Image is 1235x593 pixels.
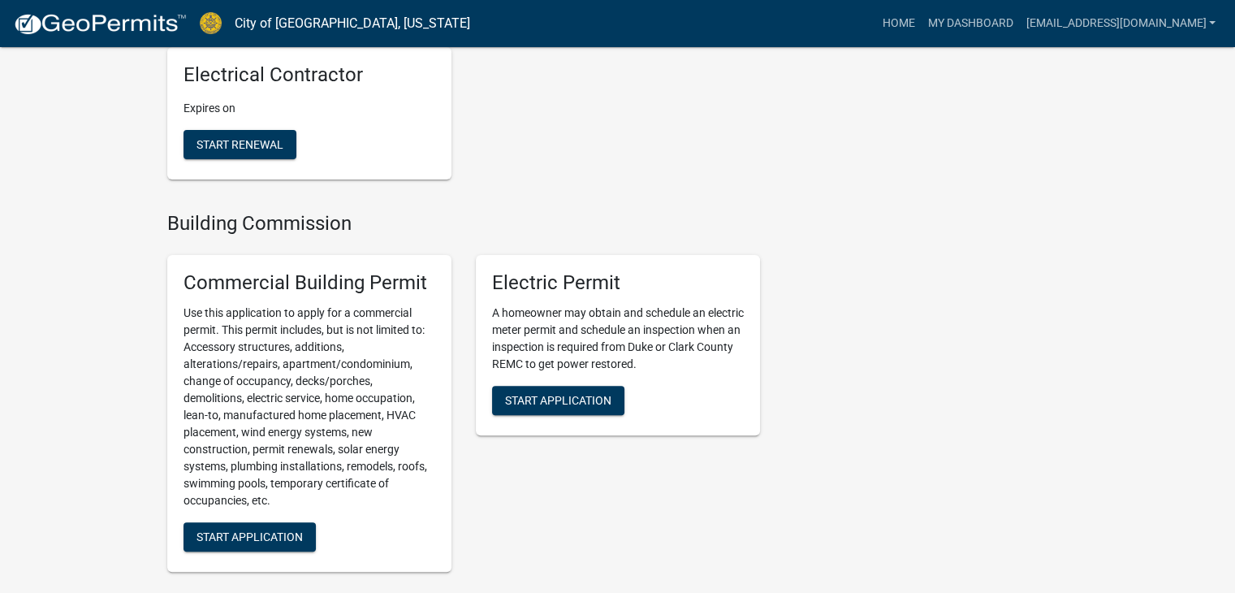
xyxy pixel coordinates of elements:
[167,212,760,236] h4: Building Commission
[492,305,744,373] p: A homeowner may obtain and schedule an electric meter permit and schedule an inspection when an i...
[196,530,303,543] span: Start Application
[875,8,921,39] a: Home
[184,522,316,552] button: Start Application
[505,393,611,406] span: Start Application
[184,305,435,509] p: Use this application to apply for a commercial permit. This permit includes, but is not limited t...
[492,386,624,415] button: Start Application
[184,130,296,159] button: Start Renewal
[196,138,283,151] span: Start Renewal
[167,4,760,193] wm-registration-list-section: My Contractor Registration Renewals
[921,8,1019,39] a: My Dashboard
[184,271,435,295] h5: Commercial Building Permit
[1019,8,1222,39] a: [EMAIL_ADDRESS][DOMAIN_NAME]
[492,271,744,295] h5: Electric Permit
[184,63,435,87] h5: Electrical Contractor
[200,12,222,34] img: City of Jeffersonville, Indiana
[184,100,435,117] p: Expires on
[235,10,470,37] a: City of [GEOGRAPHIC_DATA], [US_STATE]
